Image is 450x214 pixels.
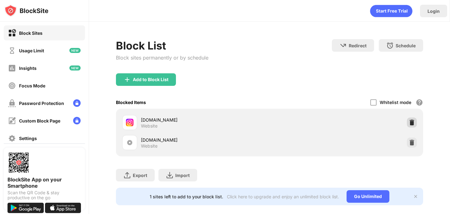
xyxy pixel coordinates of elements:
img: insights-off.svg [8,64,16,72]
img: logo-blocksite.svg [4,4,48,17]
img: new-icon.svg [69,48,81,53]
div: Block Sites [19,30,42,36]
div: Block List [116,39,208,52]
img: customize-block-page-off.svg [8,117,16,125]
div: BlockSite App on your Smartphone [7,176,81,189]
img: password-protection-off.svg [8,99,16,107]
img: options-page-qr-code.png [7,151,30,174]
div: Website [141,123,157,129]
div: [DOMAIN_NAME] [141,137,269,143]
div: Whitelist mode [380,100,411,105]
div: [DOMAIN_NAME] [141,117,269,123]
div: Usage Limit [19,48,44,53]
div: Login [427,8,440,14]
img: favicons [126,139,133,146]
div: Password Protection [19,101,64,106]
div: Click here to upgrade and enjoy an unlimited block list. [227,194,339,199]
div: Import [175,173,190,178]
div: Go Unlimited [347,190,389,203]
div: Add to Block List [133,77,168,82]
div: Blocked Items [116,100,146,105]
div: Website [141,143,157,149]
div: Custom Block Page [19,118,60,123]
div: 1 sites left to add to your block list. [150,194,223,199]
img: get-it-on-google-play.svg [7,203,44,213]
div: Focus Mode [19,83,45,88]
div: Block sites permanently or by schedule [116,55,208,61]
div: Schedule [396,43,416,48]
div: Export [133,173,147,178]
img: new-icon.svg [69,65,81,70]
img: block-on.svg [8,29,16,37]
img: download-on-the-app-store.svg [45,203,81,213]
div: animation [370,5,412,17]
img: settings-off.svg [8,134,16,142]
img: focus-off.svg [8,82,16,90]
div: Redirect [349,43,367,48]
img: lock-menu.svg [73,99,81,107]
img: lock-menu.svg [73,117,81,124]
div: Insights [19,65,37,71]
img: favicons [126,119,133,126]
div: Settings [19,136,37,141]
img: x-button.svg [413,194,418,199]
img: time-usage-off.svg [8,47,16,55]
div: Scan the QR Code & stay productive on the go [7,190,81,200]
